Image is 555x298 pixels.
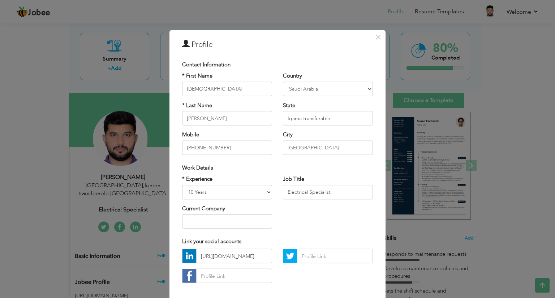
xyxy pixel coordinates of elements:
[283,101,295,109] label: State
[283,175,304,183] label: Job Title
[182,269,196,283] img: facebook
[283,249,297,263] img: Twitter
[283,131,293,139] label: City
[182,61,231,68] span: Contact Information
[372,31,384,43] button: Close
[182,101,212,109] label: * Last Name
[196,269,272,283] input: Profile Link
[182,131,199,139] label: Mobile
[283,72,302,80] label: Country
[182,238,241,245] span: Link your social accounts
[297,249,373,263] input: Profile Link
[182,72,212,80] label: * First Name
[182,164,213,171] span: Work Details
[182,249,196,263] img: linkedin
[182,175,212,183] label: * Experience
[196,249,272,263] input: Profile Link
[182,205,225,212] label: Current Company
[375,31,381,44] span: ×
[182,39,373,50] h3: Profile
